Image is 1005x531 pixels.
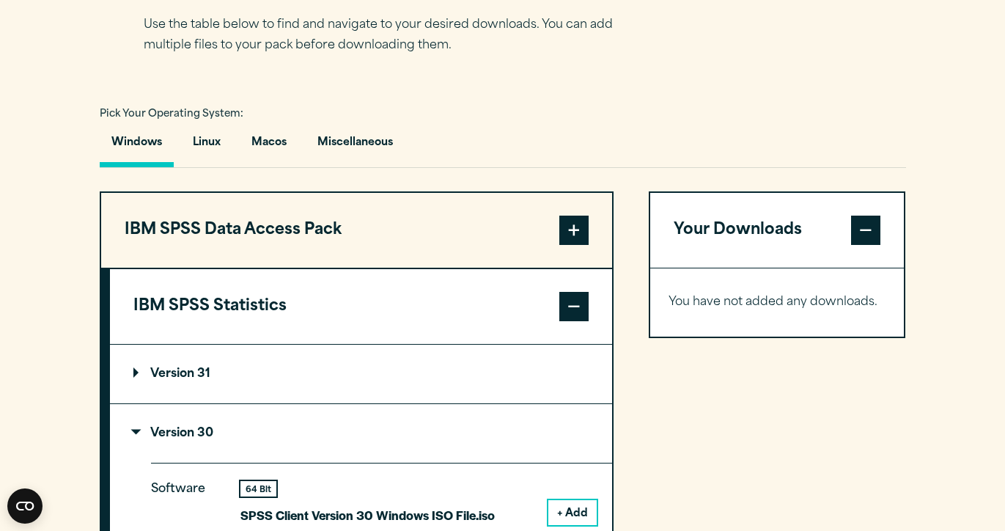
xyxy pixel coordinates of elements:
p: Version 31 [133,368,210,380]
button: Windows [100,125,174,167]
p: You have not added any downloads. [669,292,886,313]
p: Version 30 [133,428,213,439]
p: SPSS Client Version 30 Windows ISO File.iso [240,505,495,526]
summary: Version 31 [110,345,612,403]
button: IBM SPSS Statistics [110,269,612,344]
button: Open CMP widget [7,488,43,524]
p: Use the table below to find and navigate to your desired downloads. You can add multiple files to... [144,15,635,57]
div: Your Downloads [650,268,905,337]
summary: Version 30 [110,404,612,463]
button: Your Downloads [650,193,905,268]
button: Linux [181,125,232,167]
button: + Add [548,500,597,525]
div: 64 Bit [240,481,276,497]
span: Pick Your Operating System: [100,109,243,119]
button: Macos [240,125,298,167]
button: IBM SPSS Data Access Pack [101,193,612,268]
button: Miscellaneous [306,125,405,167]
